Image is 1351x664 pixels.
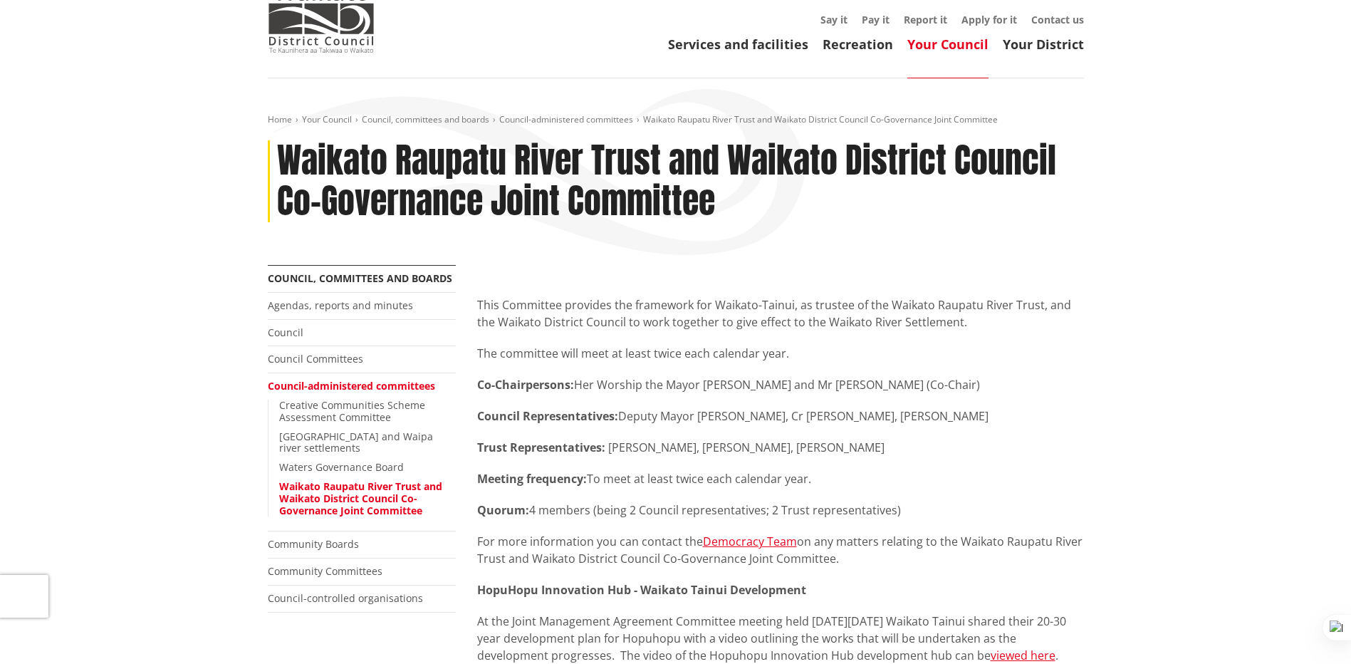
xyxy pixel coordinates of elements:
[268,537,359,551] a: Community Boards
[961,13,1017,26] a: Apply for it
[268,352,363,365] a: Council Committees
[302,113,352,125] a: Your Council
[279,479,442,517] a: Waikato Raupatu River Trust and Waikato District Council Co-Governance Joint Committee
[477,408,1084,425] p: Deputy Mayor [PERSON_NAME], Cr [PERSON_NAME], [PERSON_NAME]
[268,271,452,285] a: Council, committees and boards
[477,533,1084,567] p: For more information you can contact the on any matters relating to the Waikato Raupatu River Tru...
[477,376,1084,393] p: Her Worship the Mayor [PERSON_NAME] and Mr [PERSON_NAME] (Co-Chair)
[268,114,1084,126] nav: breadcrumb
[823,36,893,53] a: Recreation
[279,430,433,455] a: [GEOGRAPHIC_DATA] and Waipa river settlements
[268,564,382,578] a: Community Committees
[643,113,998,125] span: Waikato Raupatu River Trust and Waikato District Council Co-Governance Joint Committee
[1031,13,1084,26] a: Contact us
[362,113,489,125] a: Council, committees and boards
[904,13,947,26] a: Report it
[268,326,303,339] a: Council
[477,613,1084,664] p: At the Joint Management Agreement Committee meeting held [DATE][DATE] Waikato Tainui shared their...
[268,113,292,125] a: Home
[477,471,587,487] strong: Meeting frequency:
[477,582,806,598] strong: HopuHopu Innovation Hub - Waikato Tainui Development
[477,439,1084,456] p: [PERSON_NAME], [PERSON_NAME], [PERSON_NAME]
[268,379,435,393] a: Council-administered committees
[477,502,1084,519] p: 4 members (being 2 Council representatives; 2 Trust representatives)
[279,460,404,474] a: Waters Governance Board
[277,140,1084,222] h1: Waikato Raupatu River Trust and Waikato District Council Co-Governance Joint Committee
[862,13,890,26] a: Pay it
[703,534,797,549] a: Democracy Team
[268,299,413,312] a: Agendas, reports and minutes
[820,13,847,26] a: Say it
[477,345,1084,362] p: The committee will meet at least twice each calendar year.
[477,440,605,455] strong: Trust Representatives:
[477,377,574,393] strong: Co-Chairpersons:
[499,113,633,125] a: Council-administered committees
[477,296,1084,331] p: This Committee provides the framework for Waikato-Tainui, as trustee of the Waikato Raupatu River...
[991,648,1055,663] a: viewed here
[477,502,529,518] strong: Quorum:
[668,36,808,53] a: Services and facilities
[279,398,425,424] a: Creative Communities Scheme Assessment Committee
[1285,604,1337,655] iframe: Messenger Launcher
[477,470,1084,487] p: To meet at least twice each calendar year.
[268,591,423,605] a: Council-controlled organisations
[477,408,618,424] strong: Council Representatives:
[907,36,989,53] a: Your Council
[1003,36,1084,53] a: Your District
